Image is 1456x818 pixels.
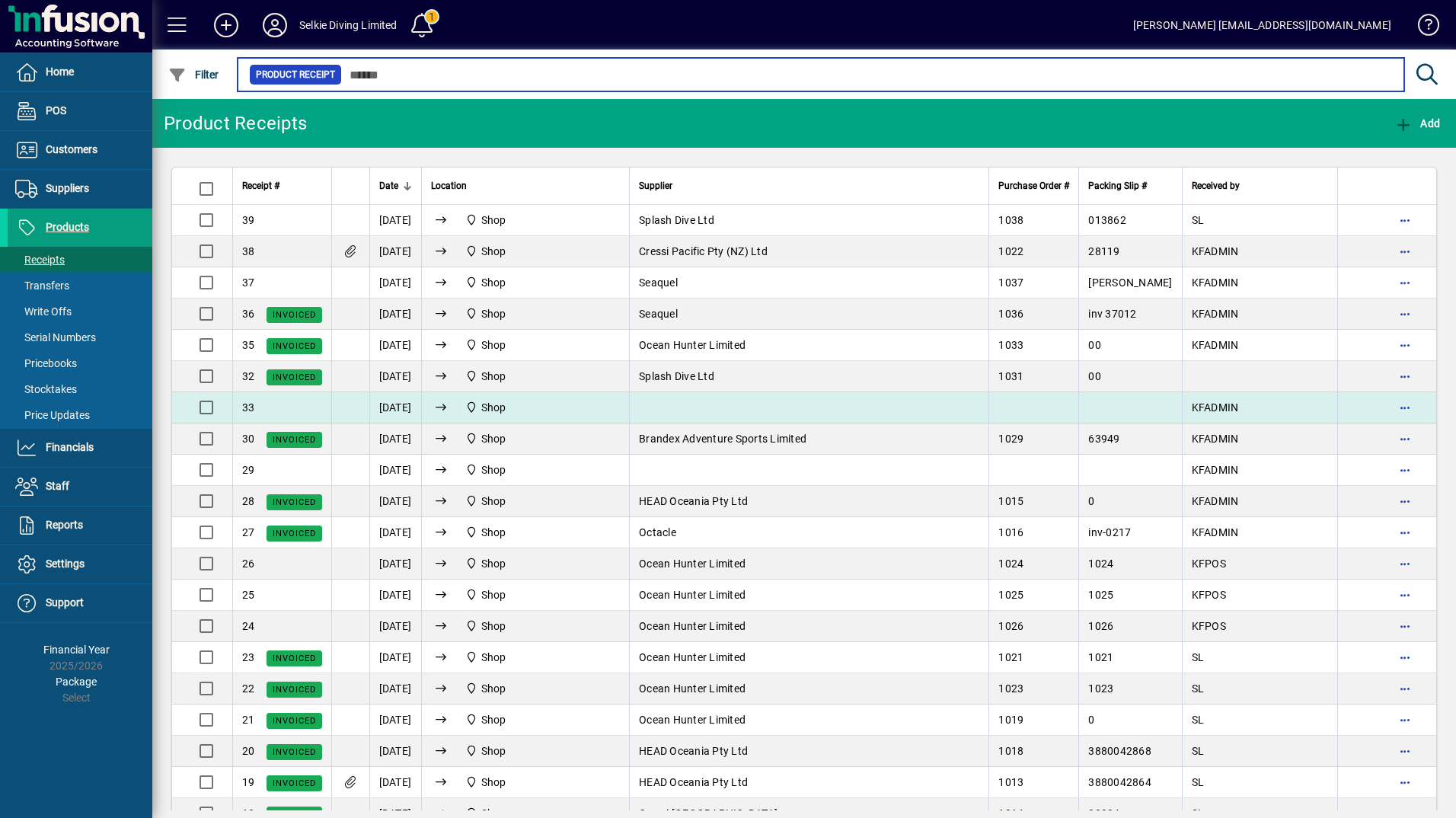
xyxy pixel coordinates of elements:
[481,308,506,320] span: Shop
[1393,520,1417,545] button: More options
[273,310,316,320] span: Invoiced
[1088,433,1119,445] span: 63949
[242,339,255,351] span: 35
[639,339,746,351] span: Ocean Hunter Limited
[299,13,398,37] div: Selkie Diving Limited
[1393,364,1417,388] button: More options
[8,545,152,583] a: Settings
[273,685,316,695] span: Invoiced
[998,433,1023,445] span: 1029
[1088,558,1113,570] span: 1024
[1393,302,1417,326] button: More options
[459,586,512,604] span: Shop
[459,648,512,666] span: Shop
[251,11,299,39] button: Profile
[639,682,746,695] span: Ocean Hunter Limited
[8,299,152,324] a: Write Offs
[998,276,1023,289] span: 1037
[459,773,512,791] span: Shop
[459,554,512,573] span: Shop
[242,464,255,476] span: 29
[998,495,1023,507] span: 1015
[1393,395,1417,420] button: More options
[1088,370,1101,382] span: 00
[639,245,768,257] span: Cressi Pacific Pty (NZ) Ltd
[242,589,255,601] span: 25
[8,429,152,467] a: Financials
[1088,682,1113,695] span: 1023
[8,131,152,169] a: Customers
[1192,276,1239,289] span: KFADMIN
[1393,739,1417,763] button: More options
[379,177,398,194] span: Date
[639,177,672,194] span: Supplier
[8,584,152,622] a: Support
[1088,495,1094,507] span: 0
[46,596,84,609] span: Support
[639,651,746,663] span: Ocean Hunter Limited
[1393,708,1417,732] button: More options
[46,182,89,194] span: Suppliers
[639,620,746,632] span: Ocean Hunter Limited
[481,276,506,289] span: Shop
[1088,620,1113,632] span: 1026
[1192,495,1239,507] span: KFADMIN
[1192,776,1205,788] span: SL
[481,745,506,757] span: Shop
[1393,239,1417,264] button: More options
[369,517,421,548] td: [DATE]
[1088,526,1131,538] span: inv-0217
[481,214,506,226] span: Shop
[369,455,421,486] td: [DATE]
[168,69,219,81] span: Filter
[481,558,506,570] span: Shop
[273,497,316,507] span: Invoiced
[481,495,506,507] span: Shop
[273,529,316,538] span: Invoiced
[1133,13,1391,37] div: [PERSON_NAME] [EMAIL_ADDRESS][DOMAIN_NAME]
[1192,620,1226,632] span: KFPOS
[1192,308,1239,320] span: KFADMIN
[639,526,676,538] span: Octacle
[242,370,255,382] span: 32
[242,651,255,663] span: 23
[1192,651,1205,663] span: SL
[369,330,421,361] td: [DATE]
[242,214,255,226] span: 39
[369,267,421,299] td: [DATE]
[256,67,335,82] span: Product Receipt
[15,357,77,369] span: Pricebooks
[1391,110,1444,137] button: Add
[998,339,1023,351] span: 1033
[459,742,512,760] span: Shop
[1393,333,1417,357] button: More options
[369,236,421,267] td: [DATE]
[242,433,255,445] span: 30
[639,589,746,601] span: Ocean Hunter Limited
[639,714,746,726] span: Ocean Hunter Limited
[1192,433,1239,445] span: KFADMIN
[56,676,97,688] span: Package
[998,558,1023,570] span: 1024
[1192,558,1226,570] span: KFPOS
[459,273,512,292] span: Shop
[998,308,1023,320] span: 1036
[1088,589,1113,601] span: 1025
[46,104,66,117] span: POS
[242,776,255,788] span: 19
[15,305,72,318] span: Write Offs
[431,177,621,194] div: Location
[369,486,421,517] td: [DATE]
[1088,214,1126,226] span: 013862
[1393,770,1417,794] button: More options
[1192,745,1205,757] span: SL
[1088,308,1136,320] span: inv 37012
[46,66,74,78] span: Home
[1192,401,1239,414] span: KFADMIN
[369,548,421,580] td: [DATE]
[481,370,506,382] span: Shop
[459,617,512,635] span: Shop
[1393,208,1417,232] button: More options
[8,273,152,299] a: Transfers
[46,221,89,233] span: Products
